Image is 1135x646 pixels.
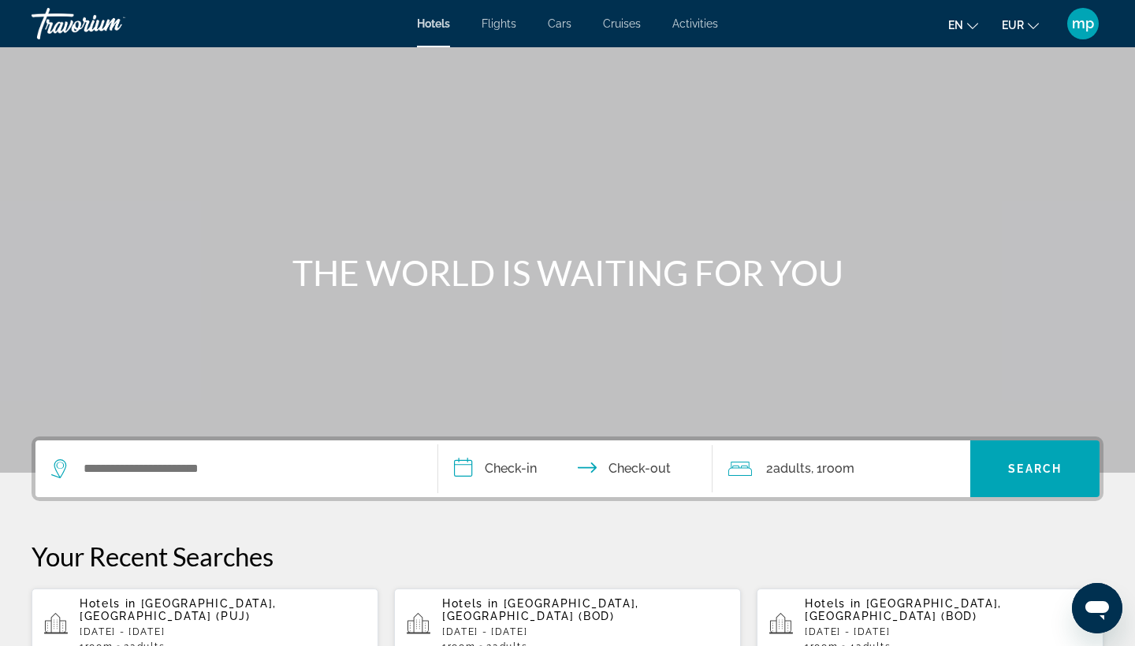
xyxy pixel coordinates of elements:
[548,17,571,30] a: Cars
[713,440,971,497] button: Travelers: 2 adults, 0 children
[442,597,499,610] span: Hotels in
[672,17,718,30] a: Activities
[805,626,1091,637] p: [DATE] - [DATE]
[80,597,277,622] span: [GEOGRAPHIC_DATA], [GEOGRAPHIC_DATA] (PUJ)
[766,458,811,480] span: 2
[417,17,450,30] a: Hotels
[1008,462,1062,475] span: Search
[482,17,516,30] a: Flights
[438,440,713,497] button: Check in and out dates
[32,540,1103,572] p: Your Recent Searches
[442,626,728,637] p: [DATE] - [DATE]
[805,597,861,610] span: Hotels in
[603,17,641,30] a: Cruises
[1062,7,1103,40] button: User Menu
[35,440,1100,497] div: Search widget
[80,597,136,610] span: Hotels in
[805,597,1002,622] span: [GEOGRAPHIC_DATA], [GEOGRAPHIC_DATA] (BOD)
[822,461,854,476] span: Room
[1002,13,1039,36] button: Change currency
[811,458,854,480] span: , 1
[1002,19,1024,32] span: EUR
[442,597,639,622] span: [GEOGRAPHIC_DATA], [GEOGRAPHIC_DATA] (BOD)
[948,19,963,32] span: en
[80,626,366,637] p: [DATE] - [DATE]
[32,3,189,44] a: Travorium
[773,461,811,476] span: Adults
[1072,583,1122,633] iframe: Bouton de lancement de la fenêtre de messagerie
[272,252,863,293] h1: THE WORLD IS WAITING FOR YOU
[970,440,1100,497] button: Search
[1072,16,1094,32] span: mp
[948,13,978,36] button: Change language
